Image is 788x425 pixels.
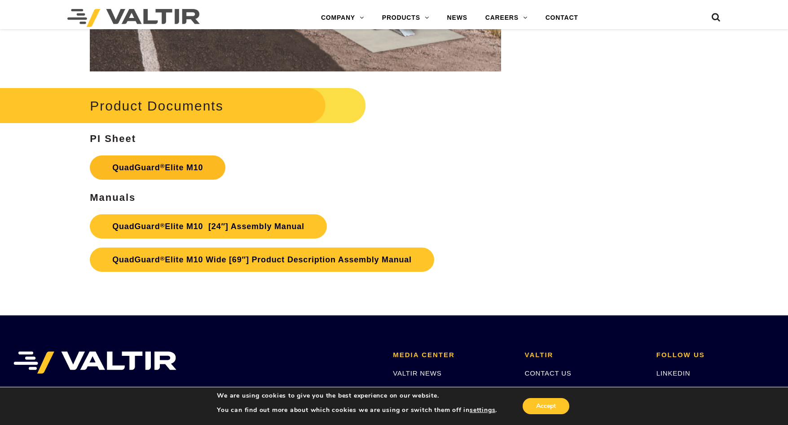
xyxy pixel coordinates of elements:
[393,369,441,377] a: VALTIR NEWS
[438,9,476,27] a: NEWS
[90,214,327,239] a: QuadGuard®Elite M10 [24″] Assembly Manual
[656,351,775,359] h2: FOLLOW US
[656,369,691,377] a: LINKEDIN
[67,9,200,27] img: Valtir
[525,351,643,359] h2: VALTIR
[393,351,511,359] h2: MEDIA CENTER
[13,351,176,374] img: VALTIR
[537,9,587,27] a: CONTACT
[90,155,225,180] a: QuadGuard®Elite M10
[160,255,165,262] sup: ®
[312,9,373,27] a: COMPANY
[525,369,572,377] a: CONTACT US
[90,248,434,272] a: QuadGuard®Elite M10 Wide [69″] Product Description Assembly Manual
[90,133,136,144] strong: PI Sheet
[470,406,495,414] button: settings
[160,163,165,169] sup: ®
[90,192,136,203] strong: Manuals
[217,392,497,400] p: We are using cookies to give you the best experience on our website.
[160,222,165,229] sup: ®
[523,398,569,414] button: Accept
[217,406,497,414] p: You can find out more about which cookies we are using or switch them off in .
[373,9,438,27] a: PRODUCTS
[476,9,537,27] a: CAREERS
